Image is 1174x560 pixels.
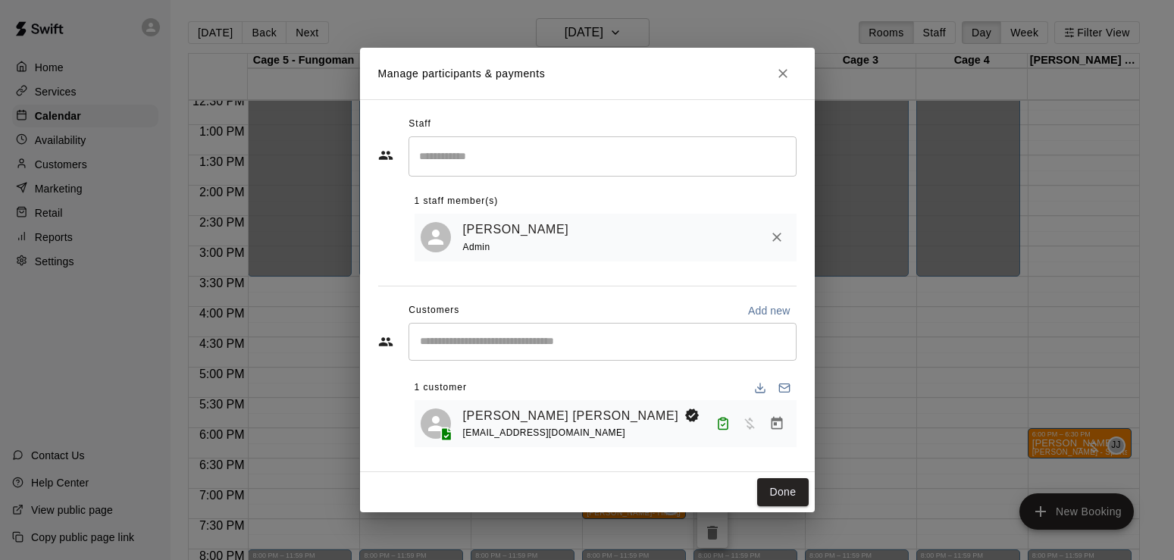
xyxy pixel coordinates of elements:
[736,416,763,429] span: Has not paid
[763,224,790,251] button: Remove
[378,66,546,82] p: Manage participants & payments
[378,334,393,349] svg: Customers
[742,299,797,323] button: Add new
[463,406,679,426] a: [PERSON_NAME] [PERSON_NAME]
[769,60,797,87] button: Close
[463,242,490,252] span: Admin
[415,189,499,214] span: 1 staff member(s)
[463,220,569,239] a: [PERSON_NAME]
[772,376,797,400] button: Email participants
[378,148,393,163] svg: Staff
[421,222,451,252] div: Jeremy Hazelbaker
[757,478,808,506] button: Done
[748,376,772,400] button: Download list
[409,299,459,323] span: Customers
[684,408,700,423] svg: Booking Owner
[463,427,626,438] span: [EMAIL_ADDRESS][DOMAIN_NAME]
[409,136,797,177] div: Search staff
[748,303,790,318] p: Add new
[415,376,467,400] span: 1 customer
[710,411,736,436] button: Attended
[409,112,430,136] span: Staff
[409,323,797,361] div: Start typing to search customers...
[421,408,451,439] div: Archer Batdorf
[763,410,790,437] button: Manage bookings & payment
